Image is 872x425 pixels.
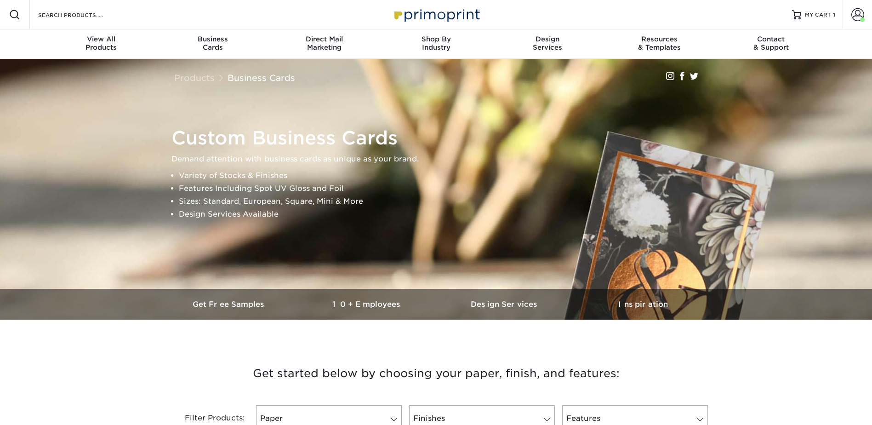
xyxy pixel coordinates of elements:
[436,300,574,309] h3: Design Services
[179,182,709,195] li: Features Including Spot UV Gloss and Foil
[179,195,709,208] li: Sizes: Standard, European, Square, Mini & More
[492,35,604,43] span: Design
[160,289,298,320] a: Get Free Samples
[46,35,157,43] span: View All
[492,35,604,52] div: Services
[171,127,709,149] h1: Custom Business Cards
[46,35,157,52] div: Products
[715,29,827,59] a: Contact& Support
[157,35,268,43] span: Business
[46,29,157,59] a: View AllProducts
[298,300,436,309] h3: 10+ Employees
[171,153,709,166] p: Demand attention with business cards as unique as your brand.
[833,11,835,18] span: 1
[380,29,492,59] a: Shop ByIndustry
[604,35,715,43] span: Resources
[492,29,604,59] a: DesignServices
[157,29,268,59] a: BusinessCards
[805,11,831,19] span: MY CART
[574,300,712,309] h3: Inspiration
[436,289,574,320] a: Design Services
[298,289,436,320] a: 10+ Employees
[574,289,712,320] a: Inspiration
[268,35,380,43] span: Direct Mail
[715,35,827,43] span: Contact
[157,35,268,52] div: Cards
[179,169,709,182] li: Variety of Stocks & Finishes
[715,35,827,52] div: & Support
[37,9,127,20] input: SEARCH PRODUCTS.....
[174,73,215,83] a: Products
[228,73,295,83] a: Business Cards
[390,5,482,24] img: Primoprint
[380,35,492,52] div: Industry
[268,29,380,59] a: Direct MailMarketing
[604,35,715,52] div: & Templates
[380,35,492,43] span: Shop By
[160,300,298,309] h3: Get Free Samples
[268,35,380,52] div: Marketing
[604,29,715,59] a: Resources& Templates
[167,353,705,394] h3: Get started below by choosing your paper, finish, and features:
[179,208,709,221] li: Design Services Available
